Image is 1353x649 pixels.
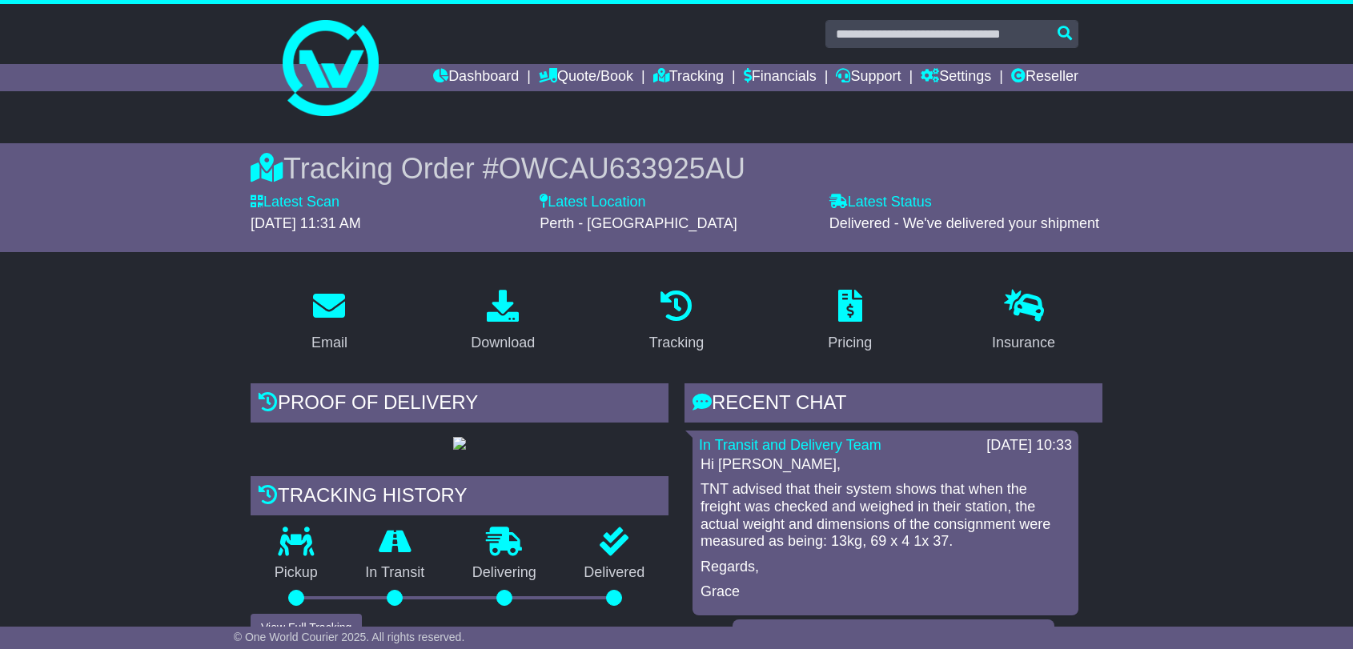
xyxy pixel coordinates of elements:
[836,64,901,91] a: Support
[701,481,1070,550] p: TNT advised that their system shows that when the freight was checked and weighed in their statio...
[992,332,1055,354] div: Insurance
[342,564,449,582] p: In Transit
[251,151,1102,186] div: Tracking Order #
[828,332,872,354] div: Pricing
[701,583,1070,601] p: Grace
[301,284,358,359] a: Email
[448,564,560,582] p: Delivering
[251,614,362,642] button: View Full Tracking
[251,194,339,211] label: Latest Scan
[829,215,1099,231] span: Delivered - We've delivered your shipment
[453,437,466,450] img: GetPodImage
[251,476,668,519] div: Tracking history
[234,631,465,643] span: © One World Courier 2025. All rights reserved.
[986,437,1072,455] div: [DATE] 10:33
[539,64,633,91] a: Quote/Book
[471,332,535,354] div: Download
[649,332,704,354] div: Tracking
[251,215,361,231] span: [DATE] 11:31 AM
[433,64,519,91] a: Dashboard
[653,64,724,91] a: Tracking
[1011,64,1078,91] a: Reseller
[460,284,545,359] a: Download
[829,194,932,211] label: Latest Status
[921,64,991,91] a: Settings
[744,64,817,91] a: Financials
[311,332,347,354] div: Email
[982,284,1066,359] a: Insurance
[251,383,668,427] div: Proof of Delivery
[817,284,882,359] a: Pricing
[540,194,645,211] label: Latest Location
[560,564,669,582] p: Delivered
[540,215,737,231] span: Perth - [GEOGRAPHIC_DATA]
[701,559,1070,576] p: Regards,
[699,437,881,453] a: In Transit and Delivery Team
[499,152,745,185] span: OWCAU633925AU
[701,456,1070,474] p: Hi [PERSON_NAME],
[685,383,1102,427] div: RECENT CHAT
[639,284,714,359] a: Tracking
[251,564,342,582] p: Pickup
